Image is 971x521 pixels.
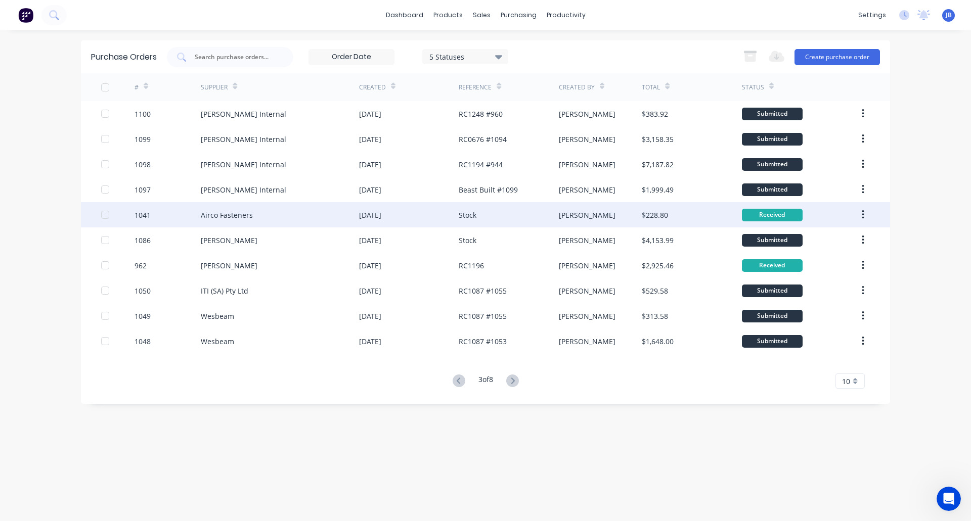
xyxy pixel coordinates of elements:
[559,336,615,347] div: [PERSON_NAME]
[742,234,803,247] div: Submitted
[468,8,496,23] div: sales
[8,97,194,156] div: Jenni says…
[742,108,803,120] div: Submitted
[8,57,130,88] div: Hi [PERSON_NAME].What would you like to know?
[18,8,33,23] img: Factory
[48,331,56,339] button: Upload attachment
[459,109,503,119] div: RC1248 #960
[496,8,542,23] div: purchasing
[459,311,507,321] div: RC1087 #1055
[559,159,615,170] div: [PERSON_NAME]
[201,286,248,296] div: ITI (SA) Pty Ltd
[135,109,151,119] div: 1100
[135,83,139,92] div: #
[59,159,157,168] div: joined the conversation
[937,487,961,511] iframe: Intercom live chat
[642,134,674,145] div: $3,158.35
[428,8,468,23] div: products
[642,83,660,92] div: Total
[459,134,507,145] div: RC0676 #1094
[642,109,668,119] div: $383.92
[795,49,880,65] button: Create purchase order
[49,13,126,23] p: The team can also help
[201,210,253,220] div: Airco Fasteners
[359,235,381,246] div: [DATE]
[559,311,615,321] div: [PERSON_NAME]
[559,184,615,195] div: [PERSON_NAME]
[8,180,194,289] div: Maricar says…
[135,235,151,246] div: 1086
[135,336,151,347] div: 1048
[742,310,803,322] div: Submitted
[8,157,194,180] div: Maricar says…
[173,327,190,343] button: Send a message…
[135,210,151,220] div: 1041
[135,159,151,170] div: 1098
[853,8,891,23] div: settings
[91,51,157,63] div: Purchase Orders
[64,331,72,339] button: Start recording
[742,285,803,297] div: Submitted
[742,335,803,348] div: Submitted
[194,52,278,62] input: Search purchase orders...
[359,159,381,170] div: [DATE]
[559,134,615,145] div: [PERSON_NAME]
[359,83,386,92] div: Created
[45,103,186,142] div: Hey Guys, Is there a way to put some returns in for a job? We had some extra material come back a...
[642,311,668,321] div: $313.58
[842,376,850,387] span: 10
[642,260,674,271] div: $2,925.46
[201,260,257,271] div: [PERSON_NAME]
[359,311,381,321] div: [DATE]
[459,159,503,170] div: RC1194 #944
[742,183,803,196] div: Submitted
[7,4,26,23] button: go back
[16,186,158,275] div: Hi [PERSON_NAME], you can manually add the extra material back into your stock by going to , then...
[642,286,668,296] div: $529.58
[32,331,40,339] button: Gif picker
[642,210,668,220] div: $228.80
[559,260,615,271] div: [PERSON_NAME]
[37,236,71,244] b: Tracking
[201,311,234,321] div: Wesbeam
[559,235,615,246] div: [PERSON_NAME]
[359,210,381,220] div: [DATE]
[642,159,674,170] div: $7,187.82
[459,184,518,195] div: Beast Built #1099
[32,256,51,264] b: Save
[542,8,591,23] div: productivity
[359,109,381,119] div: [DATE]
[459,83,492,92] div: Reference
[359,260,381,271] div: [DATE]
[135,286,151,296] div: 1050
[459,336,507,347] div: RC1087 #1053
[201,109,286,119] div: [PERSON_NAME] Internal
[68,246,105,254] b: Available
[201,134,286,145] div: [PERSON_NAME] Internal
[459,235,476,246] div: Stock
[8,180,166,281] div: Hi [PERSON_NAME], you can manually add the extra material back into your stock by going toProduct...
[8,57,194,97] div: Factory says…
[161,295,186,305] div: Thanks
[9,310,194,327] textarea: Message…
[359,336,381,347] div: [DATE]
[201,235,257,246] div: [PERSON_NAME]
[742,158,803,171] div: Submitted
[135,134,151,145] div: 1099
[559,109,615,119] div: [PERSON_NAME]
[16,206,155,224] b: Products > Product Catalogue
[742,209,803,221] div: Received
[16,331,24,339] button: Emoji picker
[642,184,674,195] div: $1,999.49
[135,184,151,195] div: 1097
[642,336,674,347] div: $1,648.00
[381,8,428,23] a: dashboard
[153,289,194,311] div: Thanks
[16,73,122,83] div: What would you like to know?
[16,63,122,73] div: Hi [PERSON_NAME].
[559,83,595,92] div: Created By
[309,50,394,65] input: Order Date
[178,4,196,22] div: Close
[429,51,502,62] div: 5 Statuses
[201,336,234,347] div: Wesbeam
